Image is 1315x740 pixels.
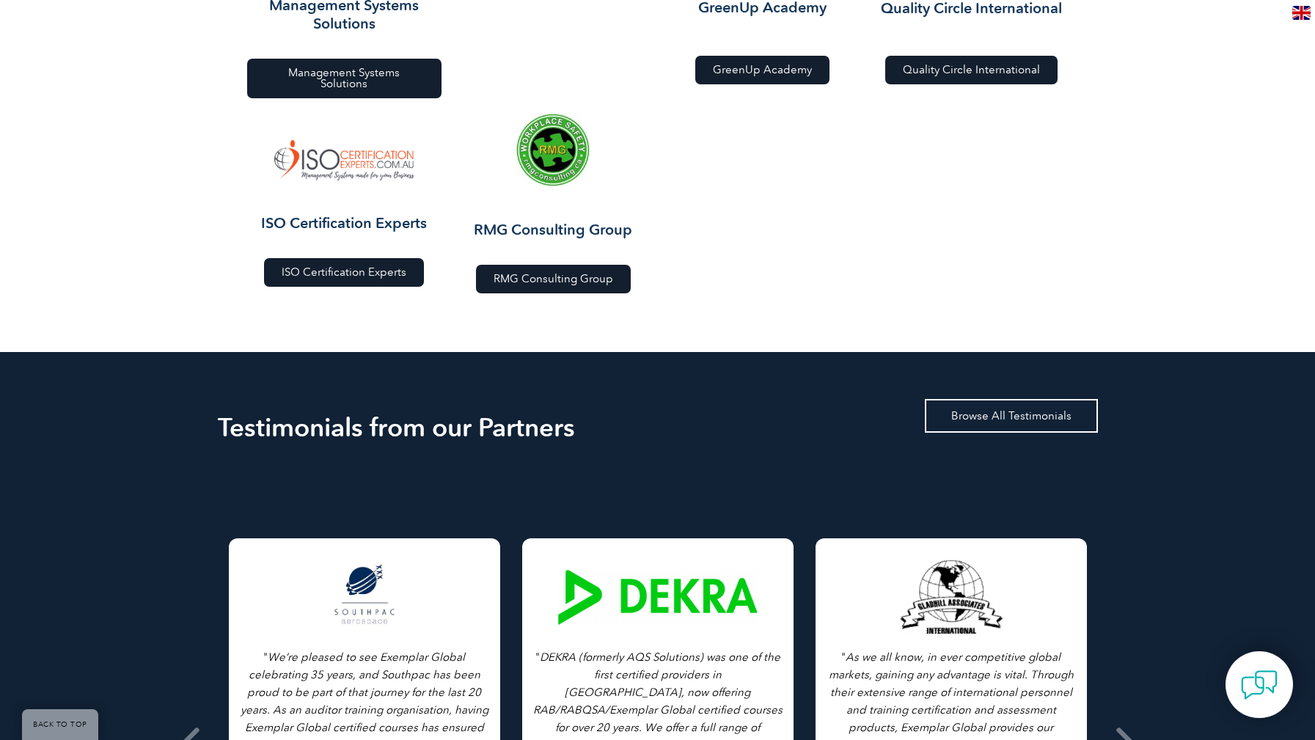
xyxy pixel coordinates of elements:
[247,59,442,98] a: Management Systems Solutions
[1292,6,1311,20] img: en
[903,65,1040,76] span: Quality Circle International
[695,56,829,84] a: GreenUp Academy
[925,399,1098,433] a: Browse All Testimonials
[265,67,424,89] span: Management Systems Solutions
[1241,667,1278,703] img: contact-chat.png
[885,56,1058,84] a: Quality Circle International
[476,265,631,293] a: RMG Consulting Group
[218,416,1098,439] h2: Testimonials from our Partners
[282,267,406,278] span: ISO Certification Experts
[264,258,424,287] a: ISO Certification Experts
[494,274,613,285] span: RMG Consulting Group
[456,221,651,239] h3: RMG Consulting Group
[22,709,98,740] a: BACK TO TOP
[713,65,812,76] span: GreenUp Academy
[247,214,442,232] h3: ISO Certification Experts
